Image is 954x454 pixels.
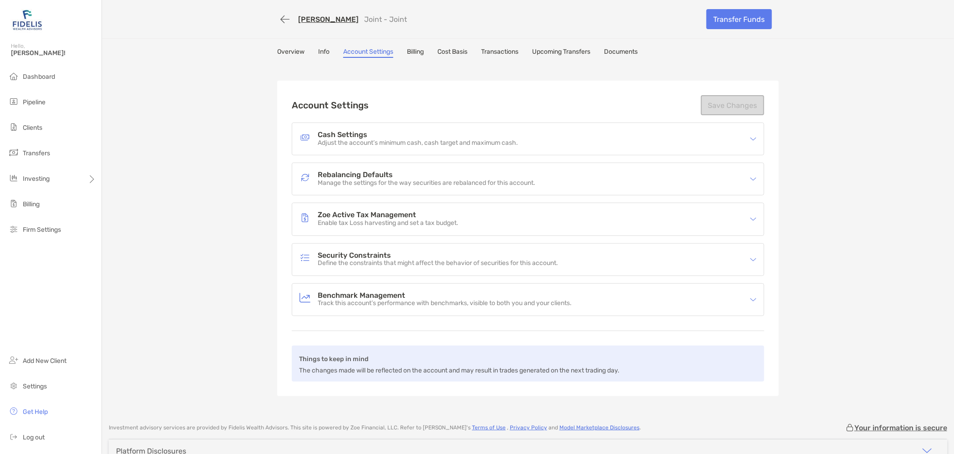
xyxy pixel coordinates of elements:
span: Clients [23,124,42,132]
p: Joint - Joint [364,15,407,24]
span: Firm Settings [23,226,61,234]
p: The changes made will be reflected on the account and may result in trades generated on the next ... [299,365,619,376]
a: Privacy Policy [510,424,547,431]
span: Billing [23,200,40,208]
img: icon arrow [750,256,756,263]
a: Model Marketplace Disclosures [559,424,639,431]
img: Security Constraints [299,252,310,263]
div: icon arrowCash SettingsCash SettingsAdjust the account’s minimum cash, cash target and maximum cash. [292,123,764,155]
p: Adjust the account’s minimum cash, cash target and maximum cash. [318,139,518,147]
img: billing icon [8,198,19,209]
h4: Zoe Active Tax Management [318,211,458,219]
img: logout icon [8,431,19,442]
span: Transfers [23,149,50,157]
img: dashboard icon [8,71,19,82]
img: investing icon [8,173,19,184]
img: icon arrow [750,176,756,182]
a: Billing [407,48,424,58]
div: icon arrowRebalancing DefaultsRebalancing DefaultsManage the settings for the way securities are ... [292,163,764,195]
span: Log out [23,434,45,441]
p: Your information is secure [854,423,947,432]
img: settings icon [8,380,19,391]
img: Cash Settings [299,132,310,143]
span: Pipeline [23,98,46,106]
p: Investment advisory services are provided by Fidelis Wealth Advisors . This site is powered by Zo... [109,424,641,431]
a: Upcoming Transfers [532,48,590,58]
div: icon arrowZoe Active Tax ManagementZoe Active Tax ManagementEnable tax Loss harvesting and set a ... [292,203,764,235]
img: Zoe Logo [11,4,44,36]
img: pipeline icon [8,96,19,107]
h4: Cash Settings [318,131,518,139]
div: icon arrowBenchmark ManagementBenchmark ManagementTrack this account’s performance with benchmark... [292,284,764,316]
span: Dashboard [23,73,55,81]
h4: Benchmark Management [318,292,572,300]
img: clients icon [8,122,19,133]
img: Benchmark Management [299,292,310,303]
h2: Account Settings [292,100,369,111]
a: Transfer Funds [706,9,772,29]
a: [PERSON_NAME] [298,15,359,24]
img: transfers icon [8,147,19,158]
a: Account Settings [343,48,393,58]
a: Documents [604,48,638,58]
span: Settings [23,383,47,390]
span: Investing [23,175,50,183]
img: icon arrow [750,136,756,142]
p: Enable tax Loss harvesting and set a tax budget. [318,219,458,227]
img: add_new_client icon [8,355,19,366]
p: Manage the settings for the way securities are rebalanced for this account. [318,179,535,187]
img: icon arrow [750,296,756,303]
span: Get Help [23,408,48,416]
a: Transactions [481,48,518,58]
p: Track this account’s performance with benchmarks, visible to both you and your clients. [318,300,572,307]
img: Zoe Active Tax Management [299,212,310,223]
img: icon arrow [750,216,756,222]
a: Cost Basis [437,48,467,58]
div: icon arrowSecurity ConstraintsSecurity ConstraintsDefine the constraints that might affect the be... [292,244,764,275]
h4: Security Constraints [318,252,558,260]
a: Info [318,48,330,58]
h4: Rebalancing Defaults [318,171,535,179]
a: Overview [277,48,304,58]
img: get-help icon [8,406,19,417]
b: Things to keep in mind [299,355,369,363]
img: firm-settings icon [8,224,19,235]
img: Rebalancing Defaults [299,172,310,183]
p: Define the constraints that might affect the behavior of securities for this account. [318,260,558,267]
span: [PERSON_NAME]! [11,49,96,57]
span: Add New Client [23,357,66,365]
a: Terms of Use [472,424,506,431]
